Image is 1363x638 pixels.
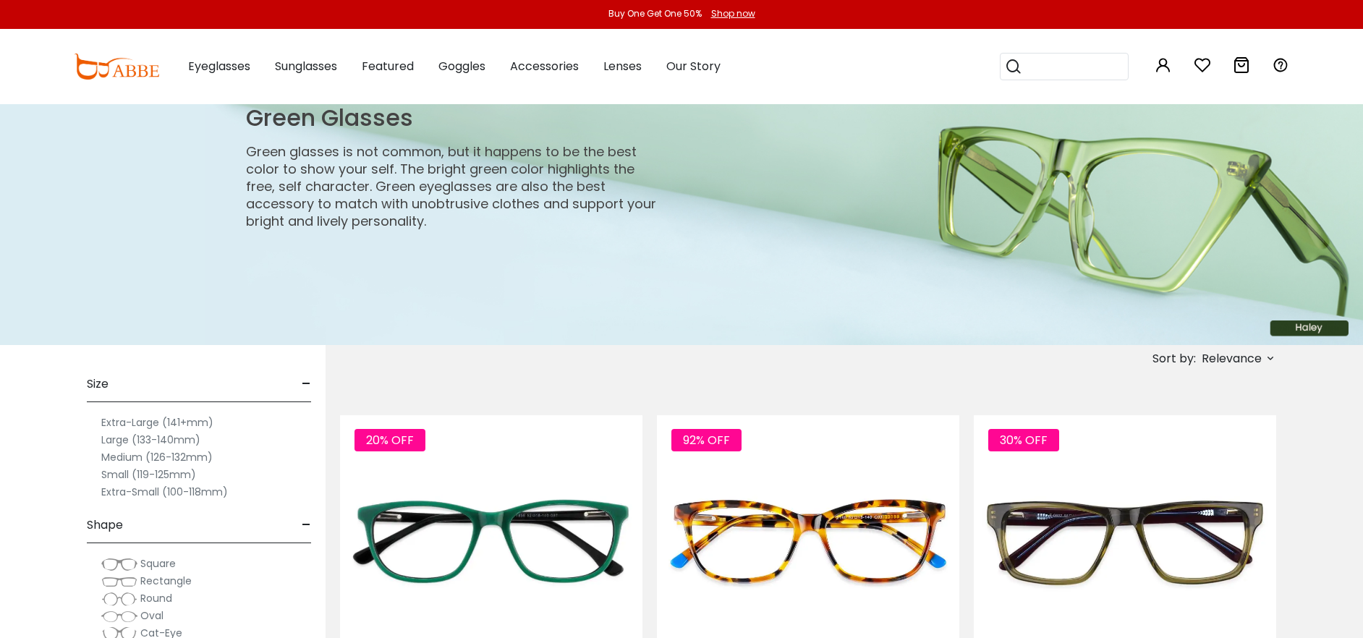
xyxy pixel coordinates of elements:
span: Square [140,556,176,571]
span: Eyeglasses [188,58,250,75]
span: Sort by: [1152,350,1196,367]
span: Sunglasses [275,58,337,75]
label: Medium (126-132mm) [101,448,213,466]
img: Round.png [101,592,137,606]
div: Shop now [711,7,755,20]
span: 20% OFF [354,429,425,451]
p: Green glasses is not common, but it happens to be the best color to show your self. The bright gr... [246,143,663,230]
img: abbeglasses.com [74,54,159,80]
img: Rectangle.png [101,574,137,589]
a: Shop now [704,7,755,20]
label: Large (133-140mm) [101,431,200,448]
label: Extra-Large (141+mm) [101,414,213,431]
label: Small (119-125mm) [101,466,196,483]
img: Square.png [101,557,137,571]
span: Our Story [666,58,721,75]
span: 92% OFF [671,429,742,451]
span: - [302,367,311,401]
div: Buy One Get One 50% [608,7,702,20]
span: Oval [140,608,164,623]
span: Relevance [1202,346,1262,372]
span: Goggles [438,58,485,75]
span: Shape [87,508,123,543]
img: 1646204942585.jpg [205,104,1363,345]
span: 30% OFF [988,429,1059,451]
span: Rectangle [140,574,192,588]
span: Round [140,591,172,605]
img: Oval.png [101,609,137,624]
span: Lenses [603,58,642,75]
label: Extra-Small (100-118mm) [101,483,228,501]
span: Size [87,367,109,401]
span: - [302,508,311,543]
span: Featured [362,58,414,75]
h1: Green Glasses [246,104,663,132]
span: Accessories [510,58,579,75]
